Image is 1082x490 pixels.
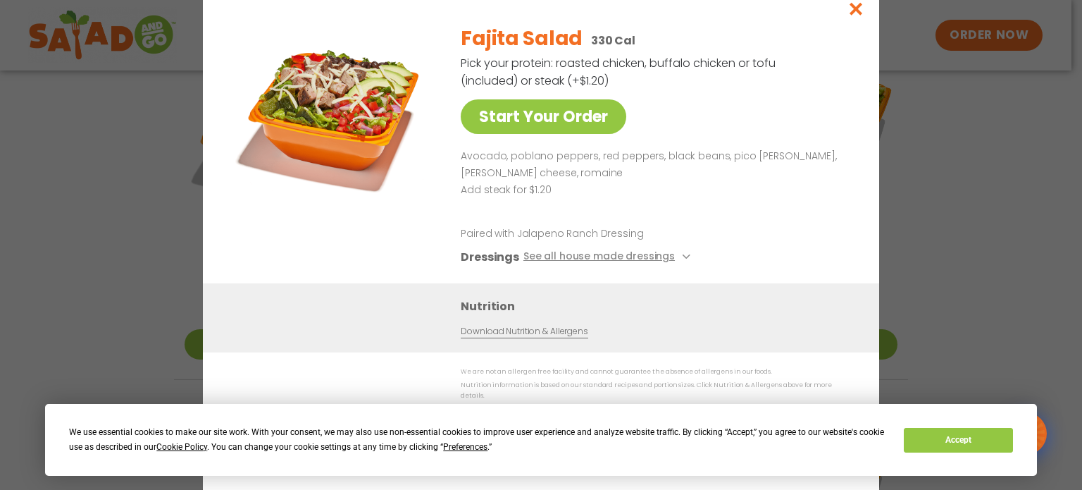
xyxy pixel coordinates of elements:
[461,99,626,134] a: Start Your Order
[461,54,778,90] p: Pick your protein: roasted chicken, buffalo chicken or tofu (included) or steak (+$1.20)
[461,226,721,241] p: Paired with Jalapeno Ranch Dressing
[45,404,1037,476] div: Cookie Consent Prompt
[904,428,1012,453] button: Accept
[156,442,207,452] span: Cookie Policy
[461,298,858,315] h3: Nutrition
[461,367,851,377] p: We are not an allergen free facility and cannot guarantee the absence of allergens in our foods.
[461,325,587,338] a: Download Nutrition & Allergens
[235,13,432,211] img: Featured product photo for Fajita Salad
[461,380,851,402] p: Nutrition information is based on our standard recipes and portion sizes. Click Nutrition & Aller...
[461,248,519,266] h3: Dressings
[69,425,887,455] div: We use essential cookies to make our site work. With your consent, we may also use non-essential ...
[461,148,845,182] p: Avocado, poblano peppers, red peppers, black beans, pico [PERSON_NAME], [PERSON_NAME] cheese, rom...
[523,248,695,266] button: See all house made dressings
[461,182,845,199] p: Add steak for $1.20
[443,442,487,452] span: Preferences
[461,24,583,54] h2: Fajita Salad
[591,32,635,49] p: 330 Cal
